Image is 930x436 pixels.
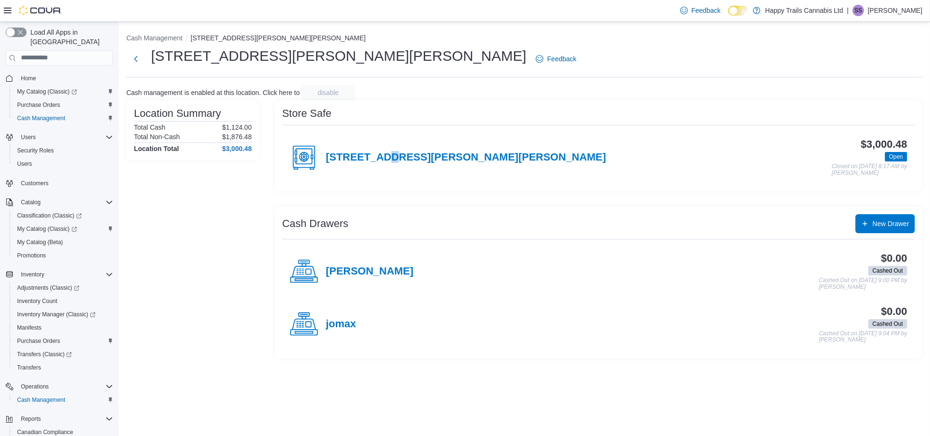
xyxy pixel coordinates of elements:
button: Inventory Count [9,294,117,308]
p: | [847,5,849,16]
span: Customers [17,177,113,189]
button: Customers [2,176,117,190]
h6: Total Non-Cash [134,133,180,141]
span: Feedback [692,6,721,15]
span: Inventory [21,271,44,278]
p: $1,124.00 [222,123,252,131]
button: Purchase Orders [9,334,117,348]
p: Closed on [DATE] 8:17 AM by [PERSON_NAME] [832,163,907,176]
a: Adjustments (Classic) [13,282,83,294]
a: Home [17,73,40,84]
a: Users [13,158,36,170]
button: disable [302,85,355,100]
h3: $3,000.48 [861,139,907,150]
h3: $0.00 [881,306,907,317]
span: Catalog [21,199,40,206]
a: My Catalog (Classic) [9,222,117,236]
input: Dark Mode [728,6,748,16]
a: Security Roles [13,145,57,156]
button: Users [17,132,39,143]
span: Transfers (Classic) [17,351,72,358]
span: Classification (Classic) [13,210,113,221]
a: My Catalog (Classic) [9,85,117,98]
p: $1,876.48 [222,133,252,141]
span: Transfers (Classic) [13,349,113,360]
span: Promotions [17,252,46,259]
button: Inventory [17,269,48,280]
button: My Catalog (Beta) [9,236,117,249]
h3: Location Summary [134,108,221,119]
div: Sandy Sierra [853,5,864,16]
span: Operations [21,383,49,390]
h4: [STREET_ADDRESS][PERSON_NAME][PERSON_NAME] [326,152,606,164]
a: Cash Management [13,113,69,124]
span: Load All Apps in [GEOGRAPHIC_DATA] [27,28,113,47]
span: Transfers [17,364,41,371]
span: Cash Management [13,394,113,406]
span: My Catalog (Beta) [13,237,113,248]
button: Reports [17,413,45,425]
button: New Drawer [855,214,915,233]
a: Adjustments (Classic) [9,281,117,294]
span: Operations [17,381,113,392]
button: Catalog [2,196,117,209]
span: My Catalog (Classic) [17,225,77,233]
span: Open [885,152,907,161]
span: Inventory Count [13,295,113,307]
button: Users [2,131,117,144]
span: Security Roles [17,147,54,154]
span: My Catalog (Classic) [17,88,77,95]
span: Cashed Out [873,266,903,275]
p: Cashed Out on [DATE] 9:04 PM by [PERSON_NAME] [819,331,907,343]
span: My Catalog (Beta) [17,238,63,246]
button: Catalog [17,197,44,208]
span: disable [318,88,339,97]
span: My Catalog (Classic) [13,223,113,235]
span: Purchase Orders [13,335,113,347]
h4: $3,000.48 [222,145,252,152]
span: Users [21,133,36,141]
a: Transfers (Classic) [9,348,117,361]
a: Inventory Count [13,295,61,307]
span: Purchase Orders [17,101,60,109]
span: Adjustments (Classic) [13,282,113,294]
p: Cash management is enabled at this location. Click here to [126,89,300,96]
span: Manifests [17,324,41,332]
span: Reports [21,415,41,423]
a: Inventory Manager (Classic) [13,309,99,320]
a: My Catalog (Classic) [13,223,81,235]
a: Feedback [676,1,724,20]
a: Purchase Orders [13,99,64,111]
h1: [STREET_ADDRESS][PERSON_NAME][PERSON_NAME] [151,47,526,66]
span: Inventory Manager (Classic) [17,311,95,318]
span: Promotions [13,250,113,261]
button: Home [2,71,117,85]
span: Cash Management [17,114,65,122]
span: Classification (Classic) [17,212,82,219]
span: Inventory Count [17,297,57,305]
span: Purchase Orders [13,99,113,111]
button: Operations [17,381,53,392]
button: Users [9,157,117,171]
span: Purchase Orders [17,337,60,345]
button: Cash Management [9,112,117,125]
p: [PERSON_NAME] [868,5,922,16]
h3: Cash Drawers [282,218,348,229]
h4: Location Total [134,145,179,152]
span: Users [13,158,113,170]
button: Reports [2,412,117,426]
button: Next [126,49,145,68]
button: Inventory [2,268,117,281]
a: Transfers (Classic) [13,349,76,360]
span: Cash Management [13,113,113,124]
a: Customers [17,178,52,189]
button: Transfers [9,361,117,374]
a: Manifests [13,322,45,333]
h3: $0.00 [881,253,907,264]
span: Cash Management [17,396,65,404]
a: My Catalog (Beta) [13,237,67,248]
a: Inventory Manager (Classic) [9,308,117,321]
button: Purchase Orders [9,98,117,112]
button: Cash Management [9,393,117,407]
